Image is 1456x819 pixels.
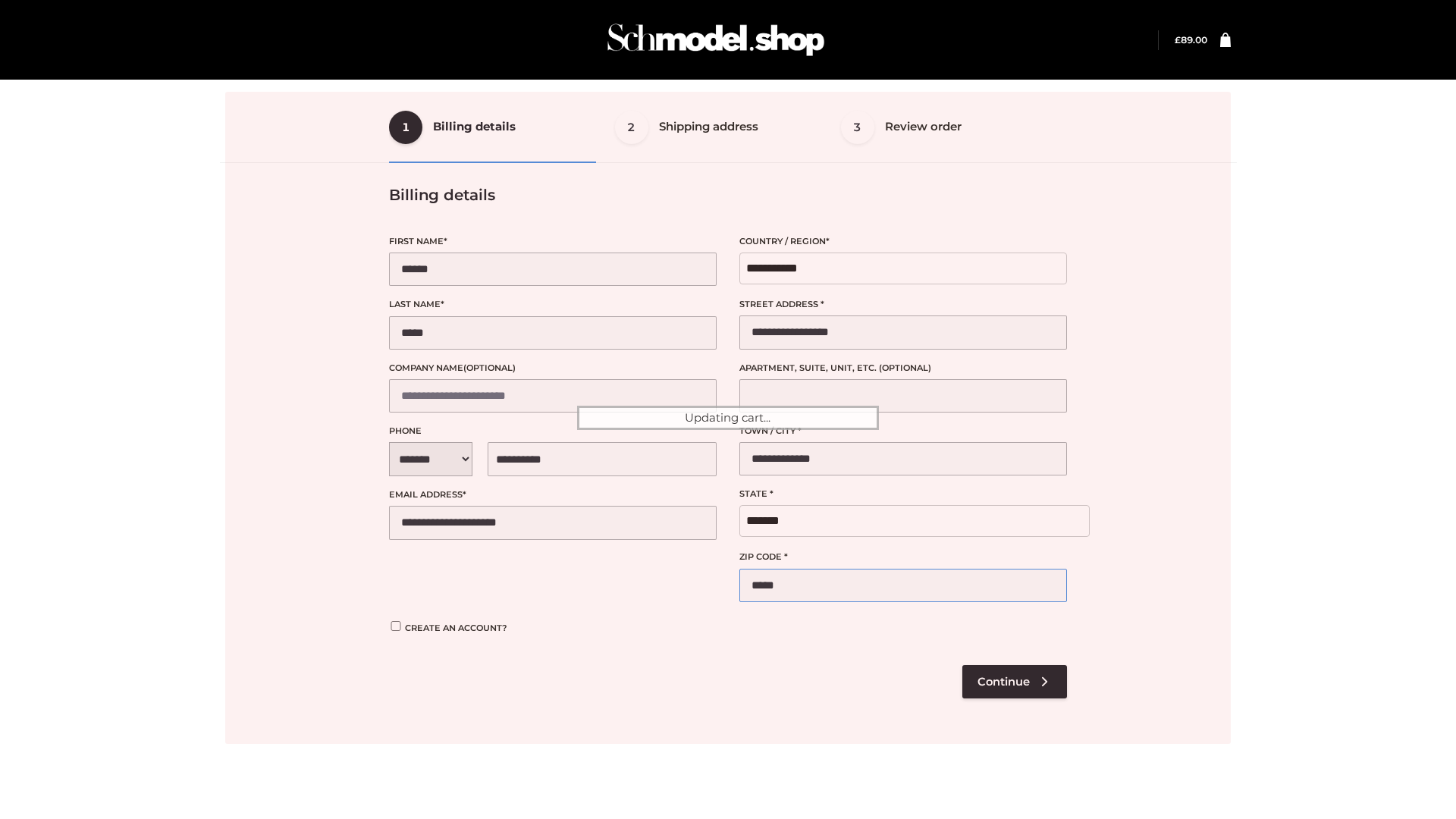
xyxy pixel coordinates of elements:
img: Schmodel Admin 964 [602,10,830,70]
span: £ [1175,34,1181,45]
a: £89.00 [1175,34,1207,45]
div: Updating cart... [577,406,879,430]
bdi: 89.00 [1175,34,1207,45]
